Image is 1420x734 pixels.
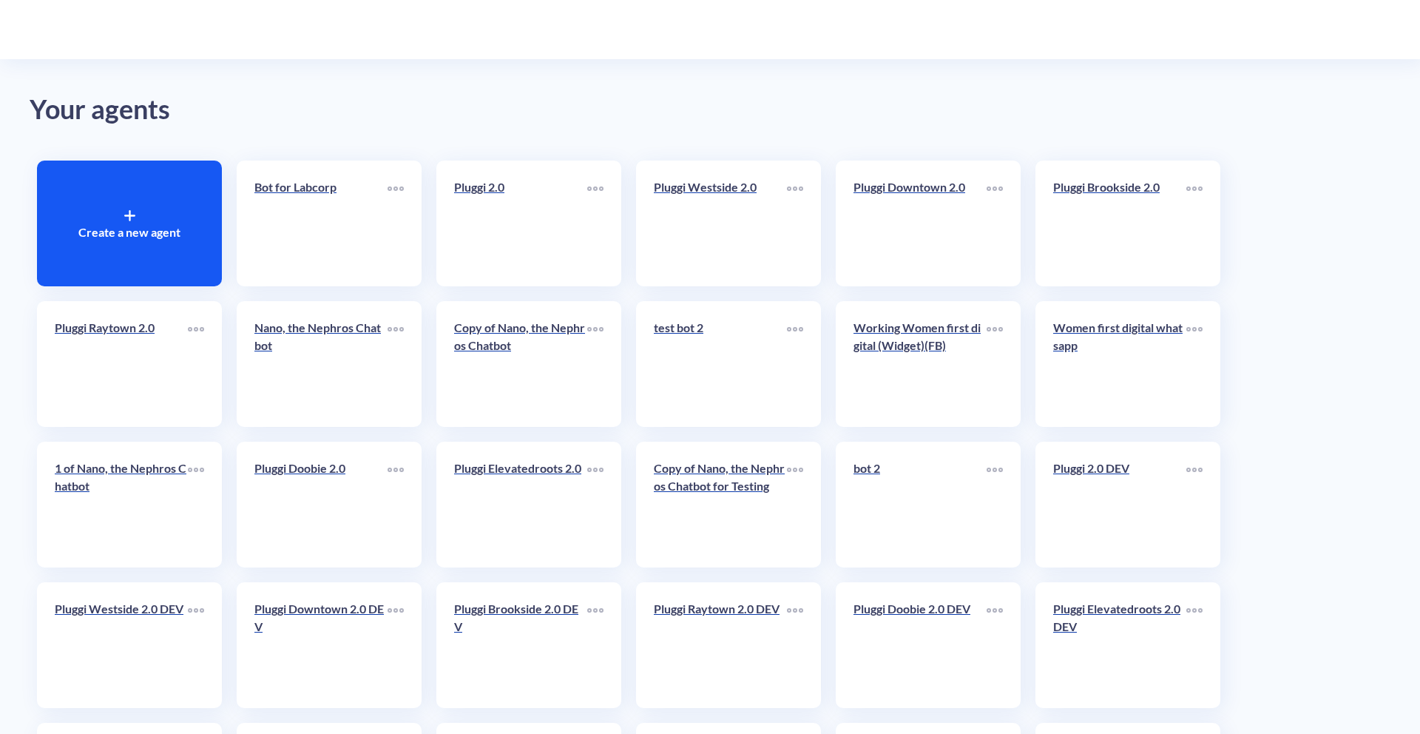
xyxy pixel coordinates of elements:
[853,319,987,354] p: Working Women first digital (Widget)(FB)
[853,459,987,550] a: bot 2
[654,459,787,495] p: Copy of Nano, the Nephros Chatbot for Testing
[853,178,987,196] p: Pluggi Downtown 2.0
[853,178,987,269] a: Pluggi Downtown 2.0
[853,319,987,409] a: Working Women first digital (Widget)(FB)
[55,459,188,495] p: 1 of Nano, the Nephros Chatbot
[1053,600,1186,636] p: Pluggi Elevatedroots 2.0 DEV
[654,600,787,618] p: Pluggi Raytown 2.0 DEV
[254,459,388,477] p: Pluggi Doobie 2.0
[1053,319,1186,409] a: Women first digital whatsapp
[654,459,787,550] a: Copy of Nano, the Nephros Chatbot for Testing
[454,600,587,690] a: Pluggi Brookside 2.0 DEV
[454,459,587,550] a: Pluggi Elevatedroots 2.0
[654,319,787,409] a: test bot 2
[254,600,388,636] p: Pluggi Downtown 2.0 DEV
[254,178,388,269] a: Bot for Labcorp
[254,600,388,690] a: Pluggi Downtown 2.0 DEV
[1053,600,1186,690] a: Pluggi Elevatedroots 2.0 DEV
[254,319,388,354] p: Nano, the Nephros Chatbot
[853,600,987,618] p: Pluggi Doobie 2.0 DEV
[454,600,587,636] p: Pluggi Brookside 2.0 DEV
[55,459,188,550] a: 1 of Nano, the Nephros Chatbot
[1053,178,1186,196] p: Pluggi Brookside 2.0
[454,319,587,409] a: Copy of Nano, the Nephros Chatbot
[454,459,587,477] p: Pluggi Elevatedroots 2.0
[654,319,787,337] p: test bot 2
[1053,178,1186,269] a: Pluggi Brookside 2.0
[853,459,987,477] p: bot 2
[454,178,587,196] p: Pluggi 2.0
[55,600,188,618] p: Pluggi Westside 2.0 DEV
[853,600,987,690] a: Pluggi Doobie 2.0 DEV
[454,319,587,354] p: Copy of Nano, the Nephros Chatbot
[1053,319,1186,354] p: Women first digital whatsapp
[654,178,787,196] p: Pluggi Westside 2.0
[1053,459,1186,477] p: Pluggi 2.0 DEV
[254,178,388,196] p: Bot for Labcorp
[254,319,388,409] a: Nano, the Nephros Chatbot
[1053,459,1186,550] a: Pluggi 2.0 DEV
[78,223,180,241] p: Create a new agent
[30,89,1390,131] div: Your agents
[654,178,787,269] a: Pluggi Westside 2.0
[254,459,388,550] a: Pluggi Doobie 2.0
[55,319,188,337] p: Pluggi Raytown 2.0
[55,600,188,690] a: Pluggi Westside 2.0 DEV
[454,178,587,269] a: Pluggi 2.0
[55,319,188,409] a: Pluggi Raytown 2.0
[654,600,787,690] a: Pluggi Raytown 2.0 DEV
